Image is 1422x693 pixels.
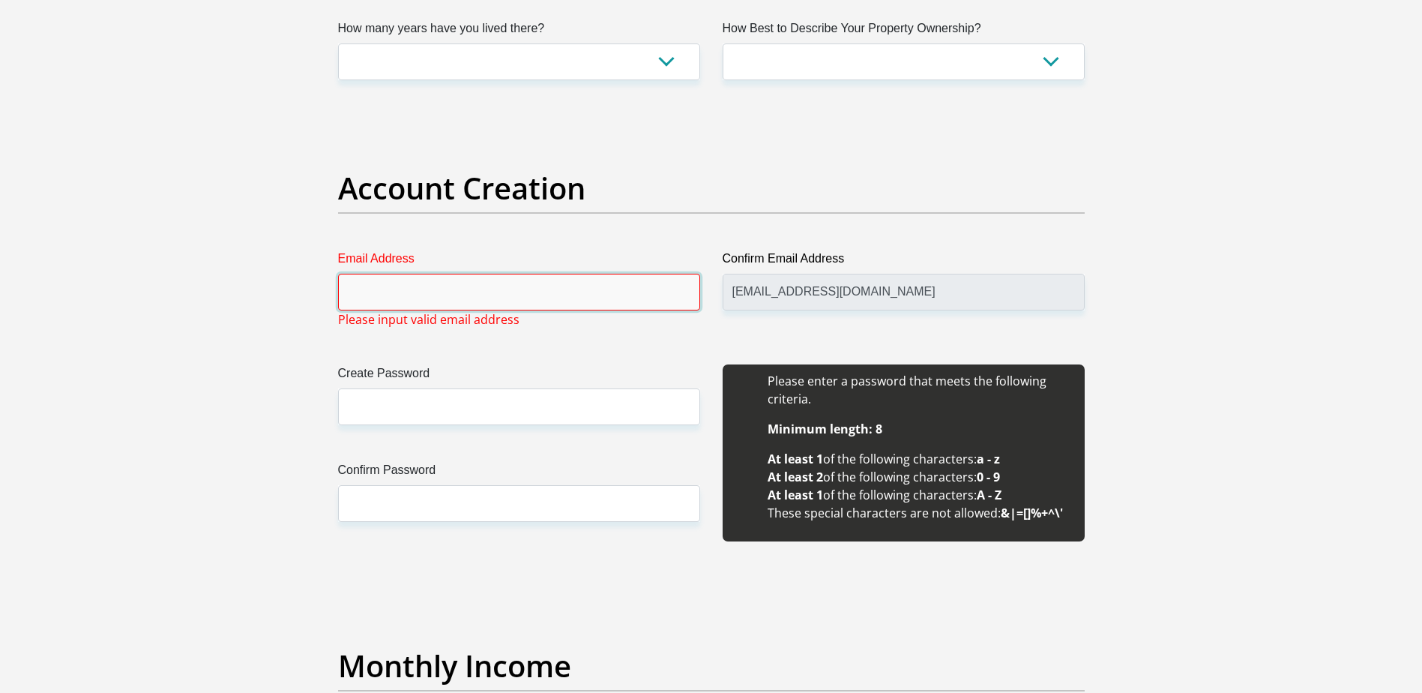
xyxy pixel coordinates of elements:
label: Create Password [338,364,700,388]
li: of the following characters: [768,468,1070,486]
b: At least 2 [768,469,823,485]
b: A - Z [977,487,1001,503]
input: Email Address [338,274,700,310]
b: 0 - 9 [977,469,1000,485]
input: Create Password [338,388,700,425]
label: Confirm Password [338,461,700,485]
li: Please enter a password that meets the following criteria. [768,372,1070,408]
label: How many years have you lived there? [338,19,700,43]
input: Confirm Password [338,485,700,522]
label: Email Address [338,250,700,274]
li: of the following characters: [768,486,1070,504]
select: Please select a value [723,43,1085,80]
input: Confirm Email Address [723,274,1085,310]
b: At least 1 [768,451,823,467]
label: How Best to Describe Your Property Ownership? [723,19,1085,43]
span: Please input valid email address [338,310,519,328]
b: &|=[]%+^\' [1001,505,1063,521]
h2: Account Creation [338,170,1085,206]
b: Minimum length: 8 [768,421,882,437]
b: a - z [977,451,1000,467]
b: At least 1 [768,487,823,503]
li: of the following characters: [768,450,1070,468]
h2: Monthly Income [338,648,1085,684]
label: Confirm Email Address [723,250,1085,274]
select: Please select a value [338,43,700,80]
li: These special characters are not allowed: [768,504,1070,522]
